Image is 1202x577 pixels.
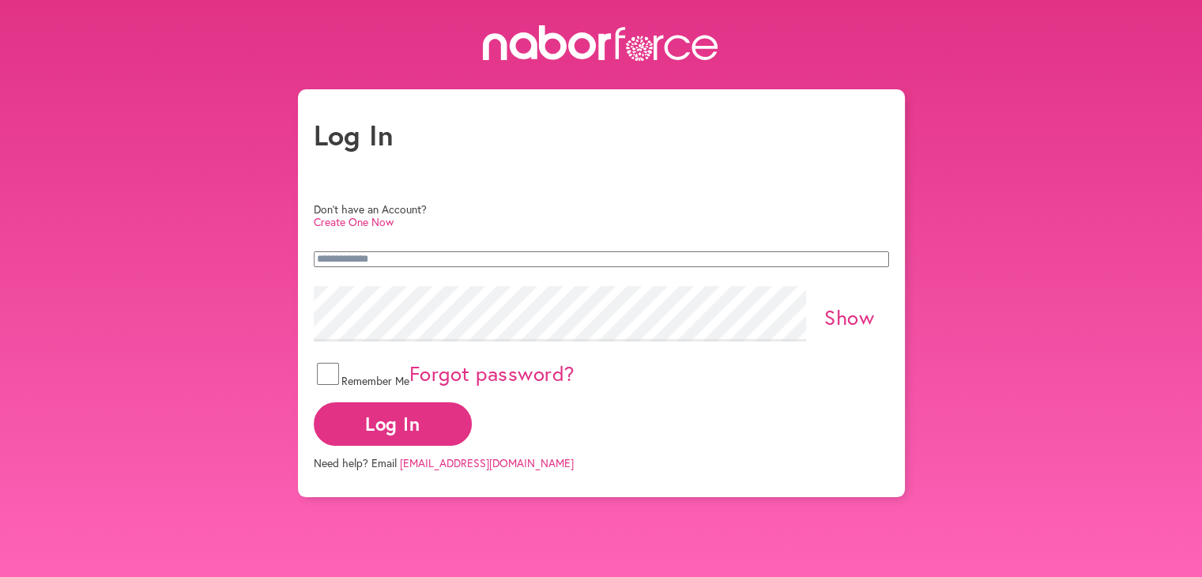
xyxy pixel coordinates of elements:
[409,360,575,387] a: Forgot password?
[314,214,394,229] a: Create One Now
[400,455,574,470] a: [EMAIL_ADDRESS][DOMAIN_NAME]
[314,457,889,470] p: Need help? Email
[314,118,889,152] h1: Log In
[824,304,874,330] a: Show
[314,203,889,230] p: Don't have an Account?
[314,402,472,446] button: Log In
[341,373,409,388] span: Remember Me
